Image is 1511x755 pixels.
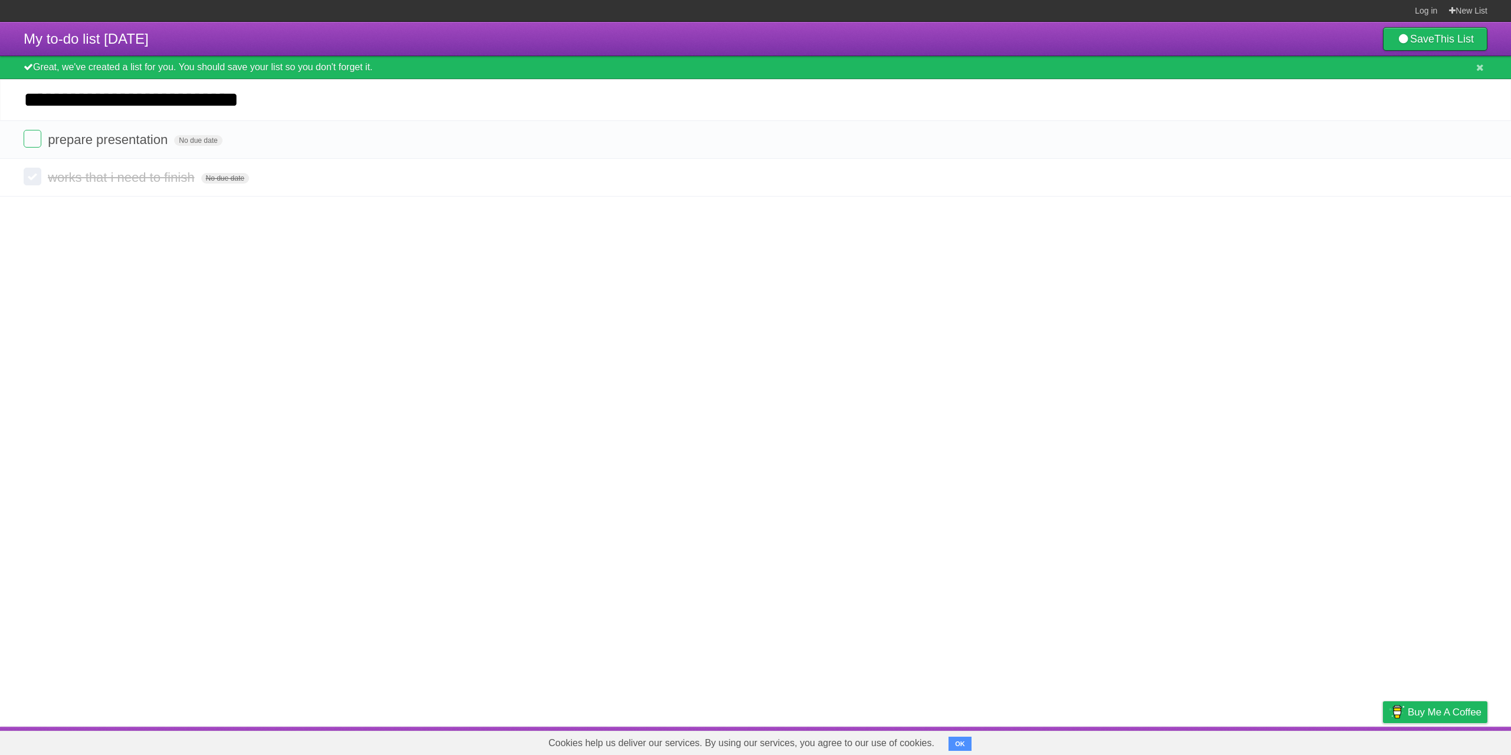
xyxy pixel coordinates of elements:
a: Buy me a coffee [1383,701,1487,723]
span: Buy me a coffee [1408,702,1481,723]
span: works that i need to finish [48,170,197,185]
b: This List [1434,33,1474,45]
span: My to-do list [DATE] [24,31,149,47]
img: Buy me a coffee [1389,702,1405,722]
span: Cookies help us deliver our services. By using our services, you agree to our use of cookies. [537,731,946,755]
span: prepare presentation [48,132,171,147]
label: Done [24,168,41,185]
button: OK [949,737,972,751]
span: No due date [201,173,249,184]
a: Privacy [1368,730,1398,752]
a: Suggest a feature [1413,730,1487,752]
a: Developers [1265,730,1313,752]
a: SaveThis List [1383,27,1487,51]
label: Done [24,130,41,148]
a: About [1226,730,1251,752]
span: No due date [174,135,222,146]
a: Terms [1327,730,1353,752]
